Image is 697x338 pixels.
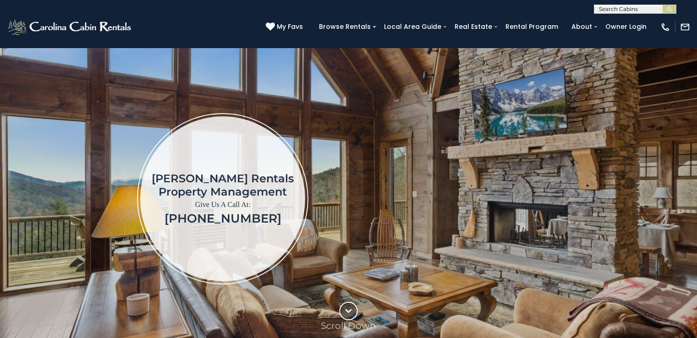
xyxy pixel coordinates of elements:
a: Owner Login [601,20,651,34]
img: White-1-2.png [7,18,134,36]
a: About [567,20,597,34]
a: Browse Rentals [314,20,375,34]
img: mail-regular-white.png [680,22,690,32]
a: Local Area Guide [379,20,446,34]
iframe: New Contact Form [432,75,684,322]
a: [PHONE_NUMBER] [165,211,281,226]
a: Rental Program [501,20,563,34]
p: Give Us A Call At: [152,198,294,211]
a: My Favs [266,22,305,32]
a: Real Estate [450,20,497,34]
p: Scroll Down [321,320,376,331]
h1: [PERSON_NAME] Rentals Property Management [152,172,294,198]
img: phone-regular-white.png [660,22,670,32]
span: My Favs [277,22,303,32]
